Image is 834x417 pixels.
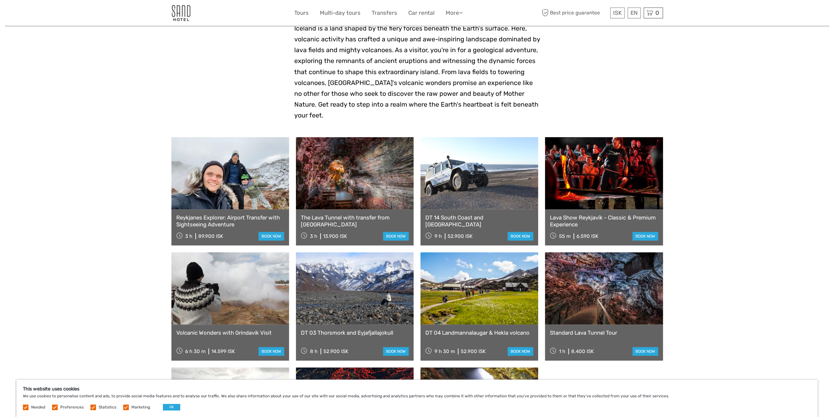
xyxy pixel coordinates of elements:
div: 8.400 ISK [571,348,594,354]
div: EN [628,8,641,18]
p: We're away right now. Please check back later! [9,11,74,17]
a: book now [632,232,658,240]
span: Iceland is a land shaped by the fiery forces beneath the Earth's surface. Here, volcanic activity... [294,25,540,119]
a: Reykjanes Explorer: Airport Transfer with Sightseeing Adventure [176,214,284,228]
a: Tours [294,8,309,18]
img: 186-9edf1c15-b972-4976-af38-d04df2434085_logo_small.jpg [171,5,190,21]
a: book now [259,347,284,356]
span: 9 h [435,233,442,239]
label: Marketing [131,405,150,410]
span: 6 h 30 m [185,348,205,354]
span: 1 h [559,348,565,354]
div: 14.599 ISK [211,348,235,354]
a: DT 04 Landmannalaugar & Hekla volcano [425,329,533,336]
a: book now [259,232,284,240]
a: book now [508,347,533,356]
span: 0 [654,10,660,16]
a: Lava Show Reykjavík - Classic & Premium Experience [550,214,658,228]
a: Standard Lava Tunnel Tour [550,329,658,336]
div: 52.900 ISK [461,348,486,354]
div: 52.900 ISK [448,233,473,239]
span: 55 m [559,233,571,239]
a: book now [508,232,533,240]
span: 3 h [310,233,317,239]
a: DT 14 South Coast and [GEOGRAPHIC_DATA] [425,214,533,228]
span: 8 h [310,348,318,354]
label: Preferences [60,405,84,410]
h5: This website uses cookies [23,386,811,392]
div: 13.900 ISK [323,233,347,239]
span: ISK [613,10,622,16]
button: OK [163,404,180,410]
div: 89.900 ISK [198,233,223,239]
button: Open LiveChat chat widget [75,10,83,18]
a: DT 03 Thorsmork and Eyjafjallajokull [301,329,409,336]
div: We use cookies to personalise content and ads, to provide social media features and to analyse ou... [16,380,818,417]
a: book now [383,347,409,356]
a: Car rental [408,8,435,18]
a: Volcanic Wonders with Grindavik Visit [176,329,284,336]
span: Best price guarantee [540,8,609,18]
span: 3 h [185,233,192,239]
div: 52.900 ISK [323,348,348,354]
a: book now [632,347,658,356]
a: book now [383,232,409,240]
a: Multi-day tours [320,8,360,18]
a: The Lava Tunnel with transfer from [GEOGRAPHIC_DATA] [301,214,409,228]
label: Statistics [99,405,116,410]
a: Transfers [372,8,397,18]
a: More [446,8,463,18]
div: 6.590 ISK [576,233,598,239]
label: Needed [31,405,45,410]
span: 9 h 30 m [435,348,455,354]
